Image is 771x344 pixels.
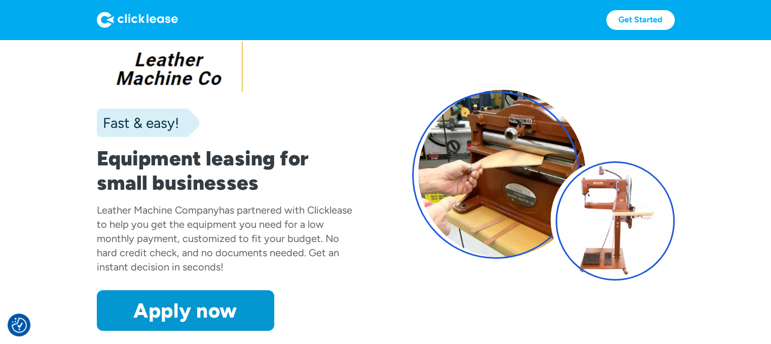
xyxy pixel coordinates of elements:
[97,113,179,133] div: Fast & easy!
[97,290,274,331] a: Apply now
[12,318,27,333] img: Revisit consent button
[97,204,352,273] div: has partnered with Clicklease to help you get the equipment you need for a low monthly payment, c...
[97,204,219,216] div: Leather Machine Company
[12,318,27,333] button: Consent Preferences
[97,146,359,195] h1: Equipment leasing for small businesses
[97,12,178,28] img: Logo
[606,10,675,30] a: Get Started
